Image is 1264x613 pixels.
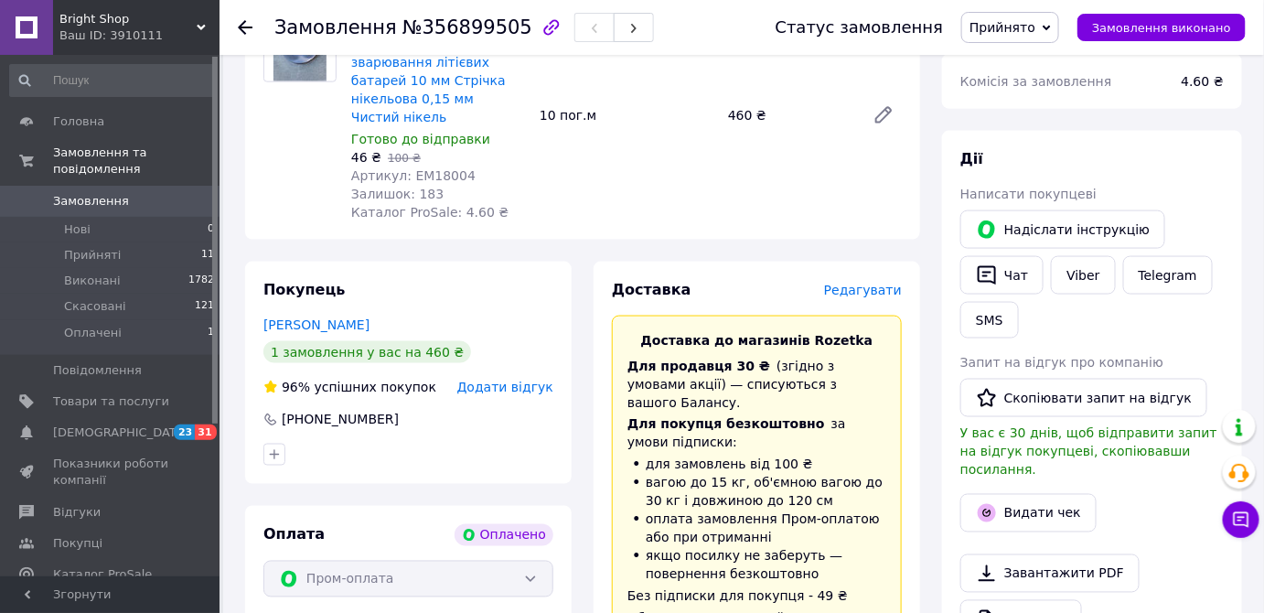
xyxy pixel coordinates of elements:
[53,193,129,210] span: Замовлення
[64,273,121,289] span: Виконані
[53,535,102,552] span: Покупці
[1051,256,1115,295] a: Viber
[53,425,188,441] span: [DEMOGRAPHIC_DATA]
[351,132,490,146] span: Готово до відправки
[824,283,902,297] span: Редагувати
[627,456,886,474] li: для замовлень від 100 ₴
[960,256,1044,295] button: Чат
[1223,501,1259,538] button: Чат з покупцем
[53,145,220,177] span: Замовлення та повідомлення
[627,415,886,452] div: за умови підписки:
[263,526,325,543] span: Оплата
[1092,21,1231,35] span: Замовлення виконано
[53,362,142,379] span: Повідомлення
[612,281,691,298] span: Доставка
[201,247,214,263] span: 11
[641,333,873,348] span: Доставка до магазинів Rozetka
[263,341,471,363] div: 1 замовлення у вас на 460 ₴
[64,247,121,263] span: Прийняті
[1123,256,1213,295] a: Telegram
[960,554,1140,593] a: Завантажити PDF
[208,325,214,341] span: 1
[960,379,1207,417] button: Скопіювати запит на відгук
[721,102,858,128] div: 460 ₴
[282,380,310,394] span: 96%
[960,355,1163,370] span: Запит на відгук про компанію
[53,393,169,410] span: Товари та послуги
[64,298,126,315] span: Скасовані
[263,281,346,298] span: Покупець
[208,221,214,238] span: 0
[59,11,197,27] span: Bright Shop
[195,298,214,315] span: 121
[53,504,101,521] span: Відгуки
[195,425,216,440] span: 31
[174,425,195,440] span: 23
[280,411,401,429] div: [PHONE_NUMBER]
[64,221,91,238] span: Нові
[627,417,825,432] span: Для покупця безкоштовно
[960,187,1097,201] span: Написати покупцеві
[351,187,444,201] span: Залишок: 183
[274,16,397,38] span: Замовлення
[627,511,886,547] li: оплата замовлення Пром-оплатою або при отриманні
[59,27,220,44] div: Ваш ID: 3910111
[1182,74,1224,89] span: 4.60 ₴
[263,317,370,332] a: [PERSON_NAME]
[960,150,983,167] span: Дії
[455,524,553,546] div: Оплачено
[960,302,1019,339] button: SMS
[402,16,532,38] span: №356899505
[960,494,1097,532] button: Видати чек
[960,74,1112,89] span: Комісія за замовлення
[532,102,721,128] div: 10 пог.м
[351,205,509,220] span: Каталог ProSale: 4.60 ₴
[627,359,770,373] span: Для продавця 30 ₴
[627,587,886,606] div: Без підписки для покупця - 49 ₴
[351,168,476,183] span: Артикул: EM18004
[351,150,381,165] span: 46 ₴
[188,273,214,289] span: 1782
[627,357,886,412] div: (згідно з умовами акції) — списуються з вашого Балансу.
[53,456,169,489] span: Показники роботи компанії
[457,380,553,394] span: Додати відгук
[9,64,216,97] input: Пошук
[969,20,1035,35] span: Прийнято
[53,113,104,130] span: Головна
[64,325,122,341] span: Оплачені
[263,378,436,396] div: успішних покупок
[238,18,252,37] div: Повернутися назад
[388,152,421,165] span: 100 ₴
[627,547,886,584] li: якщо посилку не заберуть — повернення безкоштовно
[776,18,944,37] div: Статус замовлення
[351,37,518,124] a: Нікельована стрічка для зварювання літієвих батарей 10 мм Стрічка нікельова 0,15 мм Чистий нікель
[960,426,1217,478] span: У вас є 30 днів, щоб відправити запит на відгук покупцеві, скопіювавши посилання.
[627,474,886,511] li: вагою до 15 кг, об'ємною вагою до 30 кг і довжиною до 120 см
[53,566,152,583] span: Каталог ProSale
[1077,14,1246,41] button: Замовлення виконано
[960,210,1165,249] button: Надіслати інструкцію
[865,97,902,134] a: Редагувати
